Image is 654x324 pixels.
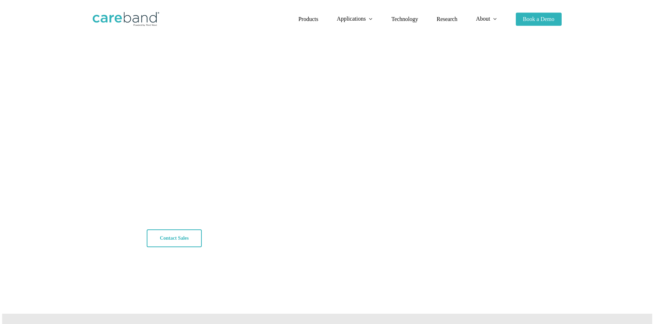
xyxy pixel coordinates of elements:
[93,12,159,26] img: CareBand
[337,16,366,22] span: Applications
[337,16,373,22] a: Applications
[516,16,562,22] a: Book a Demo
[160,235,189,242] span: Contact Sales
[391,16,418,22] a: Technology
[298,16,318,22] a: Products
[476,16,497,22] a: About
[476,16,490,22] span: About
[523,16,555,22] span: Book a Demo
[437,16,458,22] a: Research
[147,229,202,247] a: Contact Sales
